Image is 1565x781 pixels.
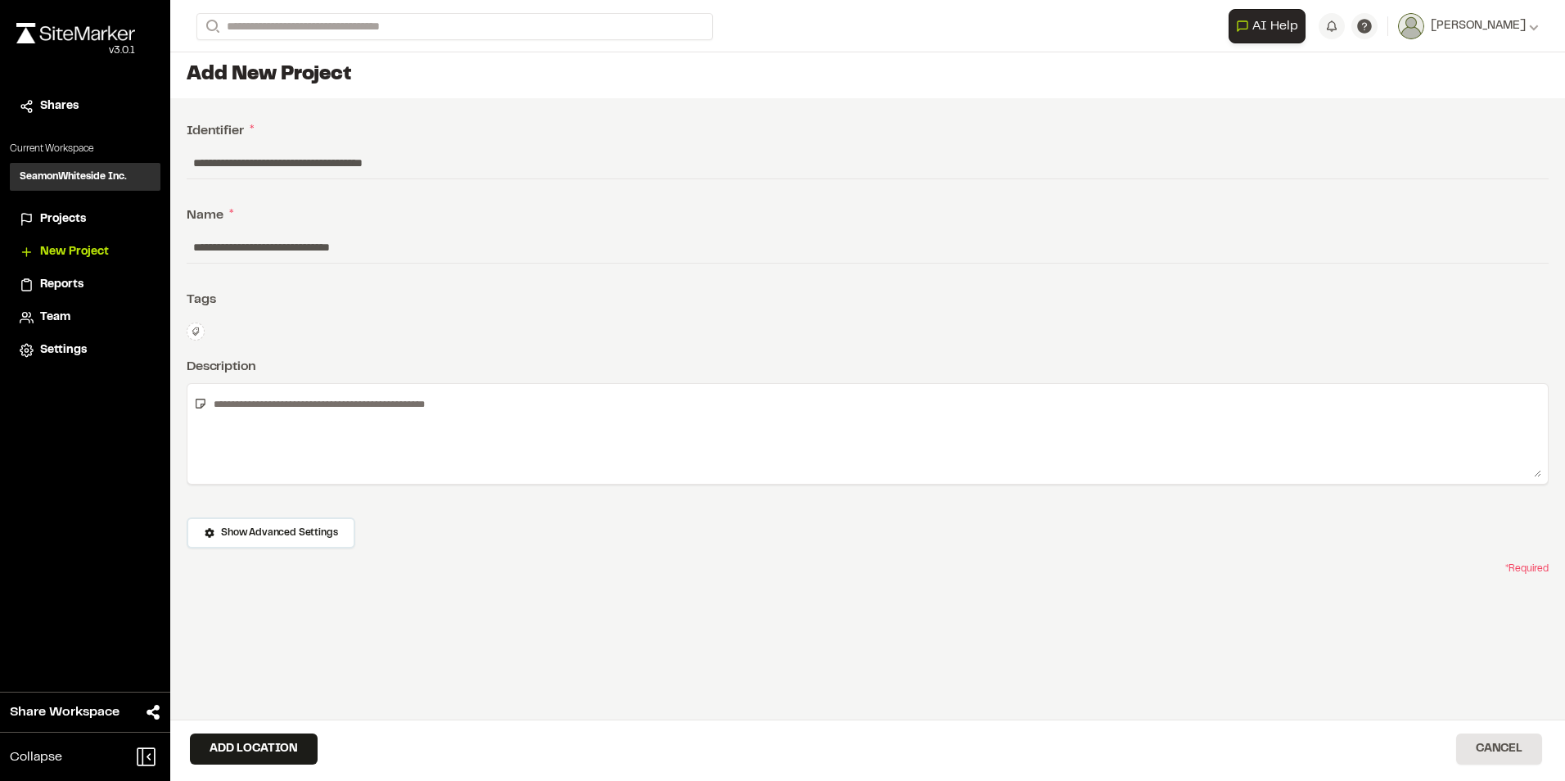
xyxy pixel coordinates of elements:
span: Team [40,309,70,327]
a: Projects [20,210,151,228]
a: Team [20,309,151,327]
span: Collapse [10,747,62,767]
span: Shares [40,97,79,115]
button: Search [196,13,226,40]
div: Description [187,357,1549,377]
span: AI Help [1252,16,1298,36]
div: Identifier [187,121,1549,141]
button: Show Advanced Settings [187,517,355,549]
span: Settings [40,341,87,359]
span: Share Workspace [10,702,120,722]
img: User [1398,13,1424,39]
a: Settings [20,341,151,359]
div: Open AI Assistant [1229,9,1312,43]
span: * Required [1505,562,1549,576]
button: Edit Tags [187,323,205,341]
span: Reports [40,276,83,294]
button: [PERSON_NAME] [1398,13,1539,39]
a: Shares [20,97,151,115]
span: [PERSON_NAME] [1431,17,1526,35]
div: Name [187,205,1549,225]
a: New Project [20,243,151,261]
h3: SeamonWhiteside Inc. [20,169,127,184]
a: Reports [20,276,151,294]
span: Show Advanced Settings [221,526,337,540]
button: Cancel [1456,734,1542,765]
span: Projects [40,210,86,228]
h1: Add New Project [187,62,1549,88]
button: Open AI Assistant [1229,9,1306,43]
p: Current Workspace [10,142,160,156]
div: Tags [187,290,1549,309]
img: rebrand.png [16,23,135,43]
span: New Project [40,243,109,261]
div: Oh geez...please don't... [16,43,135,58]
button: Add Location [190,734,318,765]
